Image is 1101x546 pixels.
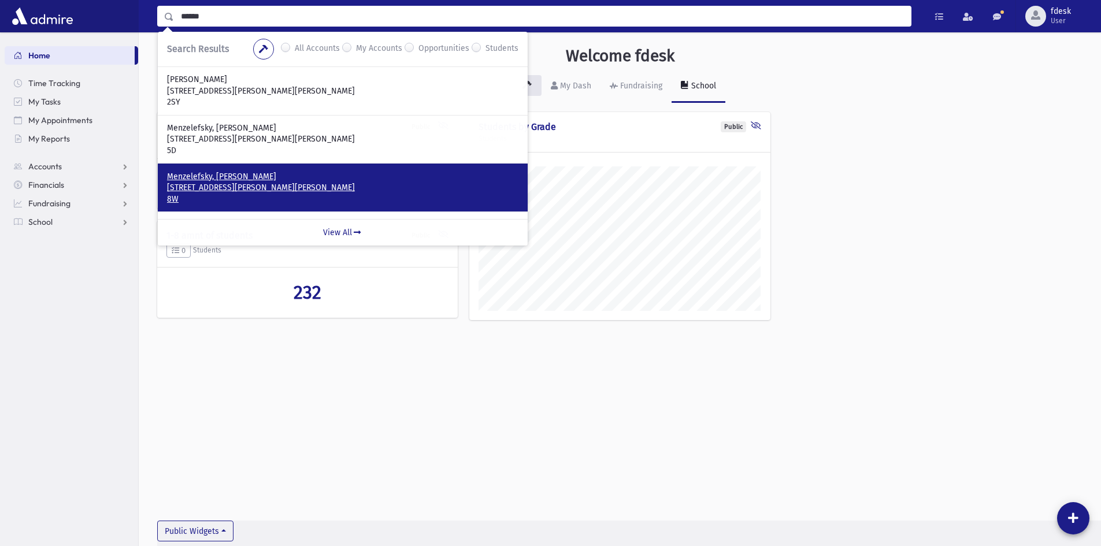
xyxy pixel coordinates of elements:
[167,74,518,108] a: [PERSON_NAME] [STREET_ADDRESS][PERSON_NAME][PERSON_NAME] 2SY
[167,171,518,183] p: Menzelefsky, [PERSON_NAME]
[167,86,518,97] p: [STREET_ADDRESS][PERSON_NAME][PERSON_NAME]
[9,5,76,28] img: AdmirePro
[295,42,340,56] label: All Accounts
[1051,7,1071,16] span: fdesk
[558,81,591,91] div: My Dash
[5,74,138,92] a: Time Tracking
[479,135,761,143] h5: Students
[5,194,138,213] a: Fundraising
[166,243,448,258] h5: Students
[5,92,138,111] a: My Tasks
[294,281,321,303] span: 232
[418,42,469,56] label: Opportunities
[5,176,138,194] a: Financials
[166,243,191,258] button: 0
[28,133,70,144] span: My Reports
[167,43,229,54] span: Search Results
[5,157,138,176] a: Accounts
[28,180,64,190] span: Financials
[28,161,62,172] span: Accounts
[28,217,53,227] span: School
[167,96,518,108] p: 2SY
[479,121,761,132] h4: Students by Grade
[689,81,716,91] div: School
[566,46,674,66] h3: Welcome fdesk
[158,219,528,246] a: View All
[167,74,518,86] p: [PERSON_NAME]
[356,42,402,56] label: My Accounts
[5,129,138,148] a: My Reports
[28,96,61,107] span: My Tasks
[28,50,50,61] span: Home
[542,70,600,103] a: My Dash
[1051,16,1071,25] span: User
[618,81,662,91] div: Fundraising
[485,42,518,56] label: Students
[5,213,138,231] a: School
[167,122,518,134] p: Menzelefsky, [PERSON_NAME]
[167,171,518,205] a: Menzelefsky, [PERSON_NAME] [STREET_ADDRESS][PERSON_NAME][PERSON_NAME] 8W
[166,281,448,303] a: 232
[167,122,518,157] a: Menzelefsky, [PERSON_NAME] [STREET_ADDRESS][PERSON_NAME][PERSON_NAME] 5D
[167,194,518,205] p: 8W
[172,246,186,255] span: 0
[174,6,911,27] input: Search
[600,70,672,103] a: Fundraising
[167,145,518,157] p: 5D
[28,198,71,209] span: Fundraising
[672,70,725,103] a: School
[28,78,80,88] span: Time Tracking
[5,111,138,129] a: My Appointments
[721,121,746,132] div: Public
[167,133,518,145] p: [STREET_ADDRESS][PERSON_NAME][PERSON_NAME]
[5,46,135,65] a: Home
[167,182,518,194] p: [STREET_ADDRESS][PERSON_NAME][PERSON_NAME]
[157,521,233,541] button: Public Widgets
[28,115,92,125] span: My Appointments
